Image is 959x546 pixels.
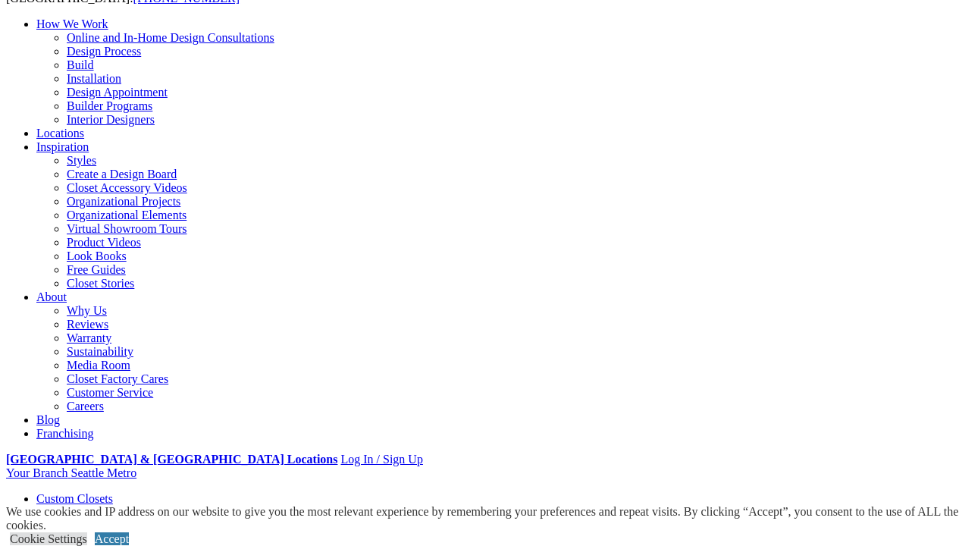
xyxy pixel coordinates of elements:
[67,263,126,276] a: Free Guides
[67,236,141,249] a: Product Videos
[10,532,87,545] a: Cookie Settings
[6,505,959,532] div: We use cookies and IP address on our website to give you the most relevant experience by remember...
[36,427,94,440] a: Franchising
[340,453,422,466] a: Log In / Sign Up
[67,209,186,221] a: Organizational Elements
[67,113,155,126] a: Interior Designers
[67,249,127,262] a: Look Books
[6,466,136,479] a: Your Branch Seattle Metro
[71,466,136,479] span: Seattle Metro
[67,222,187,235] a: Virtual Showroom Tours
[67,331,111,344] a: Warranty
[36,492,113,505] a: Custom Closets
[67,86,168,99] a: Design Appointment
[67,372,168,385] a: Closet Factory Cares
[67,31,274,44] a: Online and In-Home Design Consultations
[67,304,107,317] a: Why Us
[67,72,121,85] a: Installation
[67,277,134,290] a: Closet Stories
[36,290,67,303] a: About
[67,318,108,331] a: Reviews
[67,58,94,71] a: Build
[67,181,187,194] a: Closet Accessory Videos
[36,17,108,30] a: How We Work
[67,99,152,112] a: Builder Programs
[36,413,60,426] a: Blog
[95,532,129,545] a: Accept
[67,168,177,180] a: Create a Design Board
[6,453,337,466] a: [GEOGRAPHIC_DATA] & [GEOGRAPHIC_DATA] Locations
[36,127,84,140] a: Locations
[67,345,133,358] a: Sustainability
[67,359,130,372] a: Media Room
[67,45,141,58] a: Design Process
[36,140,89,153] a: Inspiration
[6,466,67,479] span: Your Branch
[67,195,180,208] a: Organizational Projects
[67,386,153,399] a: Customer Service
[67,154,96,167] a: Styles
[67,400,104,413] a: Careers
